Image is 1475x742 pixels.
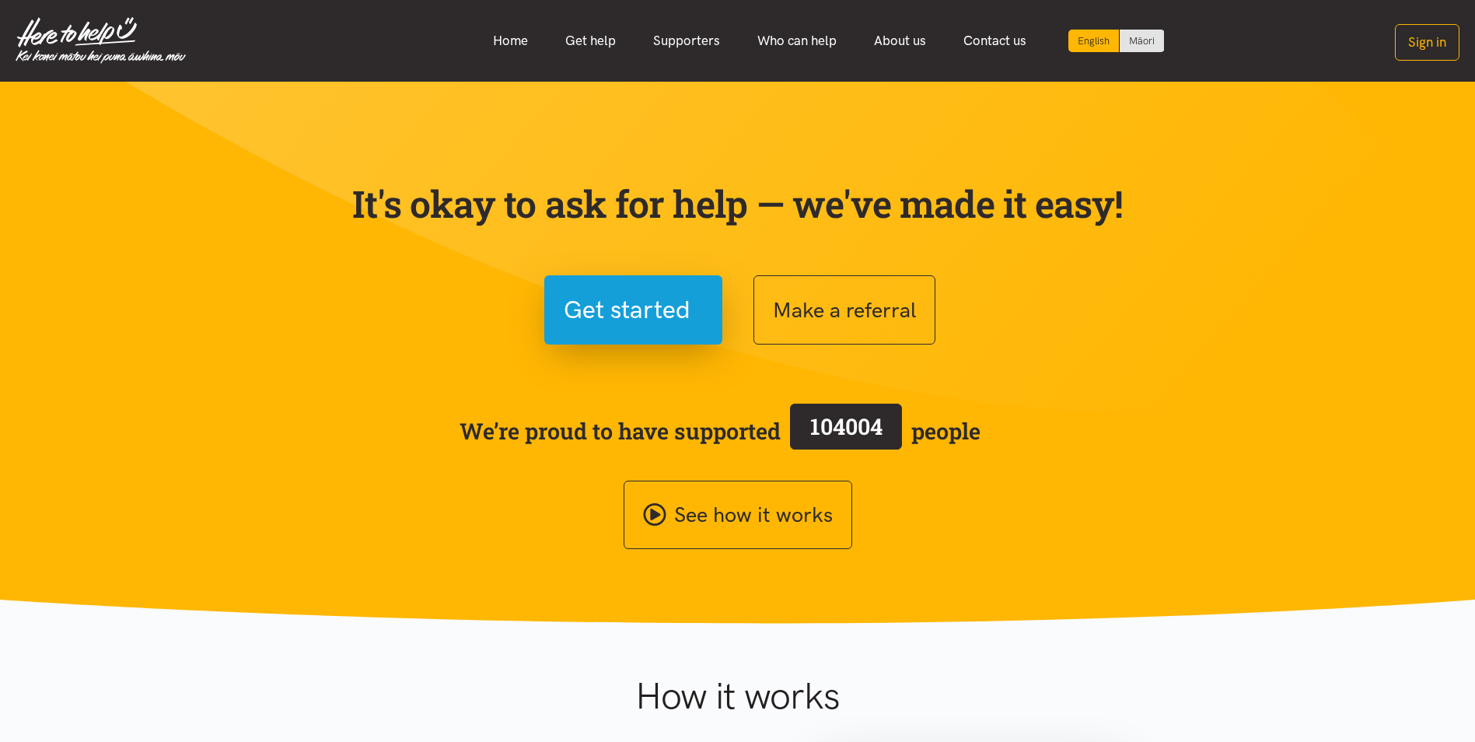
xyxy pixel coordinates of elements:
[1120,30,1164,52] a: Switch to Te Reo Māori
[547,24,634,58] a: Get help
[1068,30,1165,52] div: Language toggle
[624,481,852,550] a: See how it works
[1068,30,1120,52] div: Current language
[855,24,945,58] a: About us
[474,24,547,58] a: Home
[945,24,1045,58] a: Contact us
[1395,24,1459,61] button: Sign in
[484,674,991,719] h1: How it works
[781,401,911,461] a: 104004
[634,24,739,58] a: Supporters
[564,290,690,330] span: Get started
[810,411,883,441] span: 104004
[349,181,1127,226] p: It's okay to ask for help — we've made it easy!
[544,275,722,345] button: Get started
[16,17,186,64] img: Home
[753,275,935,345] button: Make a referral
[739,24,855,58] a: Who can help
[460,401,980,461] span: We’re proud to have supported people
